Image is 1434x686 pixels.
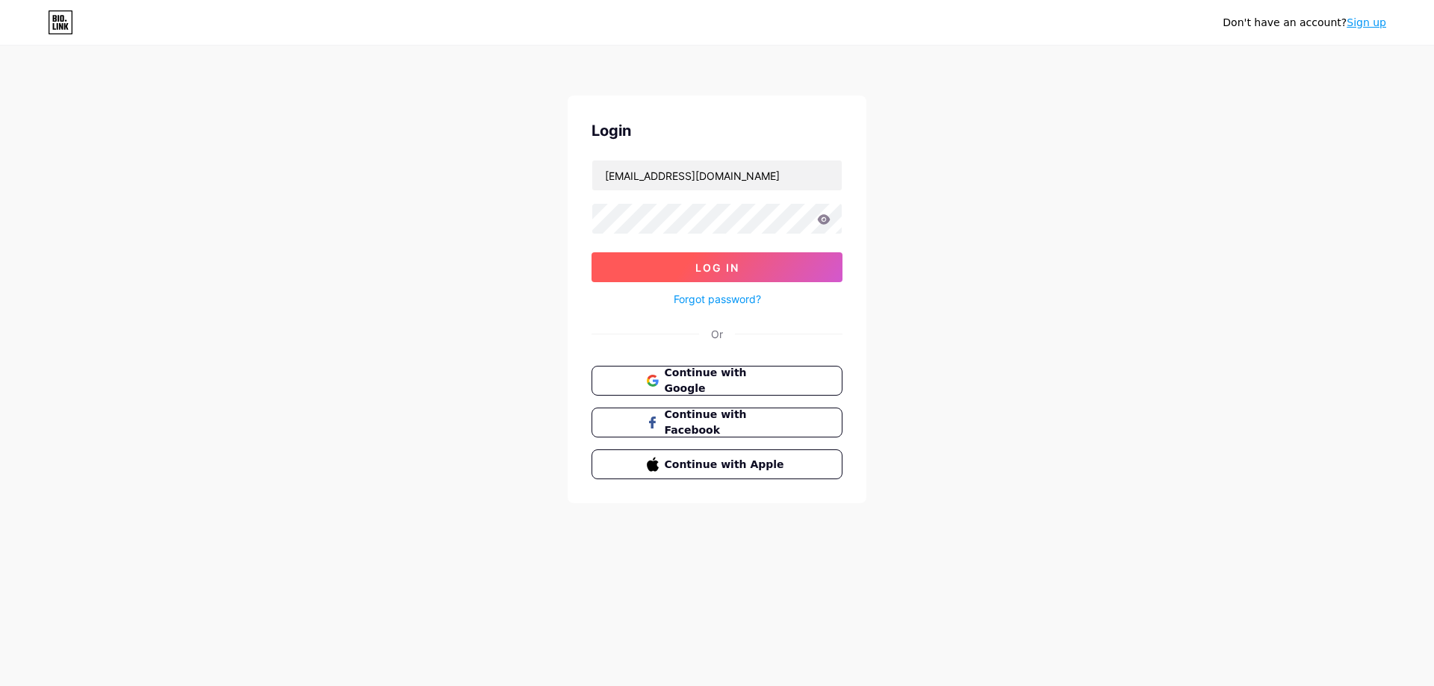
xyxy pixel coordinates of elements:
span: Log In [695,261,739,274]
input: Username [592,160,842,190]
div: Don't have an account? [1223,15,1386,31]
span: Continue with Apple [665,457,788,473]
span: Continue with Google [665,365,788,396]
button: Continue with Google [592,366,842,396]
button: Continue with Facebook [592,408,842,437]
a: Forgot password? [674,291,761,307]
button: Continue with Apple [592,449,842,479]
button: Log In [592,252,842,282]
span: Continue with Facebook [665,407,788,438]
a: Sign up [1347,16,1386,28]
div: Or [711,326,723,342]
div: Login [592,119,842,142]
